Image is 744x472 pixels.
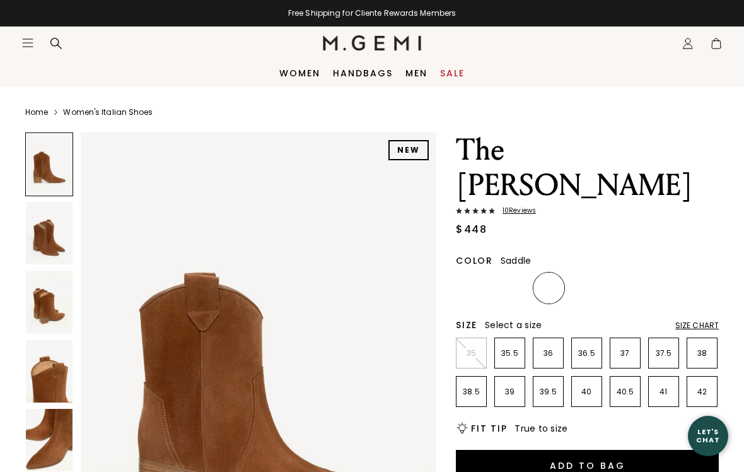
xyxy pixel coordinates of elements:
[496,274,525,302] img: Black
[471,423,507,434] h2: Fit Tip
[572,387,602,397] p: 40
[26,409,73,471] img: The Rita Basso
[323,35,422,50] img: M.Gemi
[333,68,393,78] a: Handbags
[533,348,563,358] p: 36
[458,274,486,302] img: Espresso
[21,37,34,49] button: Open site menu
[26,271,73,333] img: The Rita Basso
[610,387,640,397] p: 40.5
[25,107,48,117] a: Home
[456,348,486,358] p: 35
[535,274,563,302] img: Saddle
[533,387,563,397] p: 39.5
[26,340,73,403] img: The Rita Basso
[675,321,719,331] div: Size Chart
[687,387,717,397] p: 42
[485,319,542,331] span: Select a size
[26,202,73,264] img: The Rita Basso
[456,256,493,266] h2: Color
[456,222,487,237] div: $448
[649,348,678,358] p: 37.5
[405,68,427,78] a: Men
[388,140,429,160] div: NEW
[501,254,532,267] span: Saddle
[456,133,719,203] h1: The [PERSON_NAME]
[610,348,640,358] p: 37
[279,68,320,78] a: Women
[440,68,465,78] a: Sale
[514,422,567,435] span: True to size
[495,348,525,358] p: 35.5
[63,107,153,117] a: Women's Italian Shoes
[649,387,678,397] p: 41
[456,207,719,217] a: 10Reviews
[495,387,525,397] p: 39
[456,320,477,330] h2: Size
[687,348,717,358] p: 38
[688,428,728,444] div: Let's Chat
[456,387,486,397] p: 38.5
[572,348,602,358] p: 36.5
[495,207,536,215] span: 10 Review s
